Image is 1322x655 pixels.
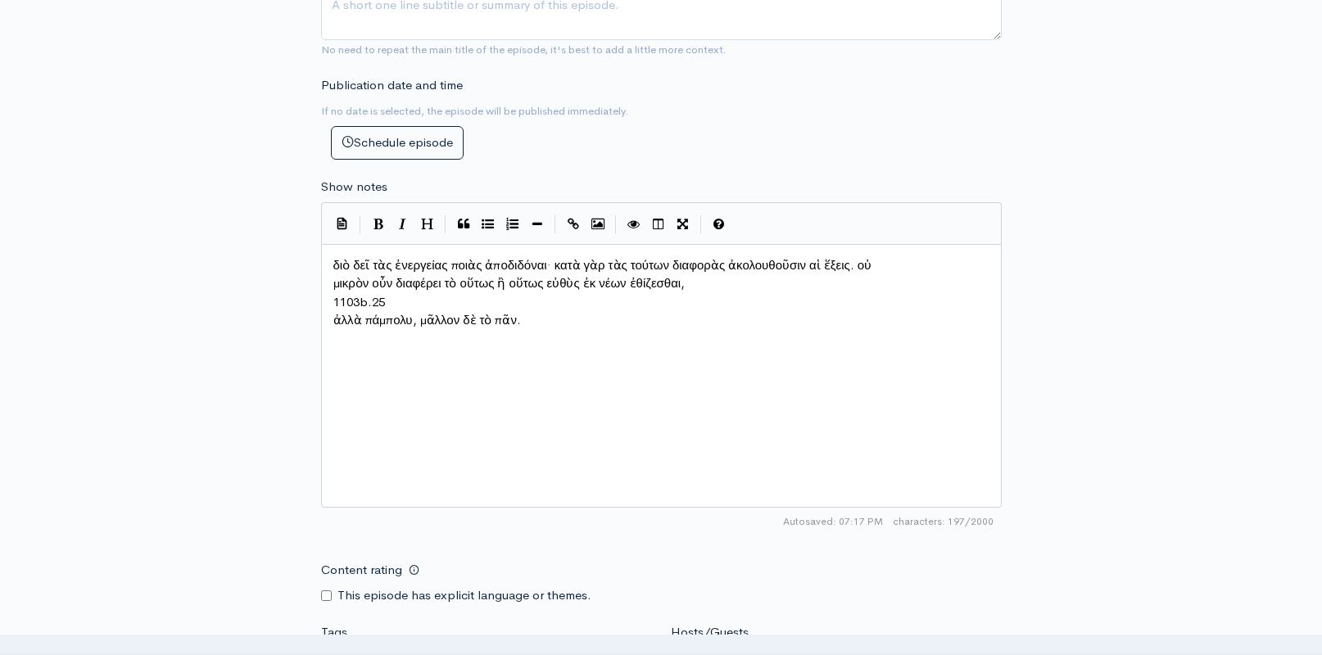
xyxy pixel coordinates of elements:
[561,212,586,237] button: Create Link
[366,212,391,237] button: Bold
[646,212,671,237] button: Toggle Side by Side
[700,215,702,234] i: |
[391,212,415,237] button: Italic
[525,212,550,237] button: Insert Horizontal Line
[333,294,385,309] span: 1103b.25
[671,212,695,237] button: Toggle Fullscreen
[415,212,440,237] button: Heading
[321,553,402,587] label: Content rating
[321,76,463,95] label: Publication date and time
[333,275,686,291] span: μικρὸν οὖν διαφέρει τὸ οὕτως ἢ οὕτως εὐθὺς ἐκ νέων ἐθίζεσθαι,
[622,212,646,237] button: Toggle Preview
[615,215,617,234] i: |
[321,623,347,642] label: Tags
[445,215,446,234] i: |
[893,514,994,529] span: 197/2000
[586,212,610,237] button: Insert Image
[476,212,500,237] button: Generic List
[333,312,522,327] span: ἀλλὰ πάμπολυ, μᾶλλον δὲ τὸ πᾶν.
[500,212,525,237] button: Numbered List
[555,215,556,234] i: |
[321,43,727,56] small: No need to repeat the main title of the episode, it's best to add a little more context.
[707,212,731,237] button: Markdown Guide
[360,215,361,234] i: |
[333,257,872,273] span: διὸ δεῖ τὰς ἐνεργείας ποιὰς ἀποδιδόναι· κατὰ γὰρ τὰς τούτων διαφορὰς ἀκολουθοῦσιν αἱ ἕξεις. οὐ
[671,623,749,642] label: Hosts/Guests
[331,126,464,160] button: Schedule episode
[321,104,628,118] small: If no date is selected, the episode will be published immediately.
[330,210,355,235] button: Insert Show Notes Template
[321,178,387,196] label: Show notes
[451,212,476,237] button: Quote
[337,586,591,605] label: This episode has explicit language or themes.
[783,514,883,529] span: Autosaved: 07:17 PM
